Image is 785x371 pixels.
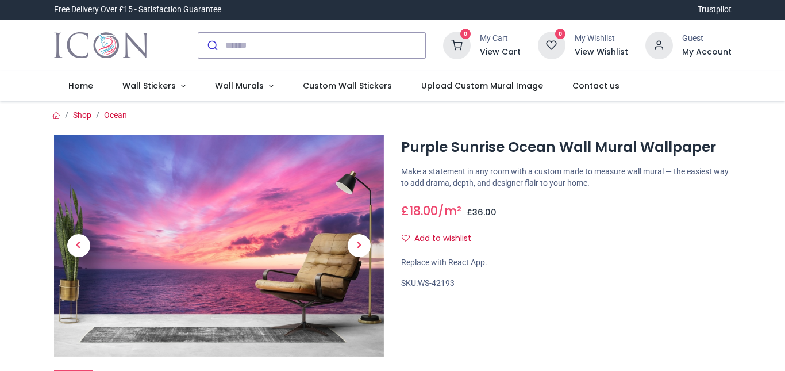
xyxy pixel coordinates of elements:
sup: 0 [460,29,471,40]
span: WS-42193 [418,278,455,288]
span: 18.00 [409,202,438,219]
img: Purple Sunrise Ocean Wall Mural Wallpaper [54,135,384,357]
span: £ [467,206,497,218]
h1: Purple Sunrise Ocean Wall Mural Wallpaper [401,137,732,157]
span: Wall Stickers [122,80,176,91]
a: Ocean [104,110,127,120]
a: Previous [54,169,103,323]
span: Home [68,80,93,91]
button: Add to wishlistAdd to wishlist [401,229,481,248]
a: Shop [73,110,91,120]
img: Icon Wall Stickers [54,29,149,62]
div: Replace with React App. [401,257,732,269]
span: 36.00 [472,206,497,218]
div: Free Delivery Over £15 - Satisfaction Guarantee [54,4,221,16]
i: Add to wishlist [402,234,410,242]
a: Logo of Icon Wall Stickers [54,29,149,62]
span: Next [348,234,371,257]
a: 0 [443,40,471,49]
div: My Cart [480,33,521,44]
a: Trustpilot [698,4,732,16]
span: Previous [67,234,90,257]
span: Contact us [572,80,619,91]
div: Guest [682,33,732,44]
div: SKU: [401,278,732,289]
p: Make a statement in any room with a custom made to measure wall mural — the easiest way to add dr... [401,166,732,189]
a: 0 [538,40,565,49]
span: Wall Murals [215,80,264,91]
button: Submit [198,33,225,58]
span: £ [401,202,438,219]
span: Upload Custom Mural Image [421,80,543,91]
span: Custom Wall Stickers [303,80,392,91]
div: My Wishlist [575,33,628,44]
a: My Account [682,47,732,58]
sup: 0 [555,29,566,40]
a: View Cart [480,47,521,58]
a: View Wishlist [575,47,628,58]
a: Wall Stickers [108,71,201,101]
a: Next [334,169,384,323]
span: /m² [438,202,461,219]
a: Wall Murals [200,71,288,101]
